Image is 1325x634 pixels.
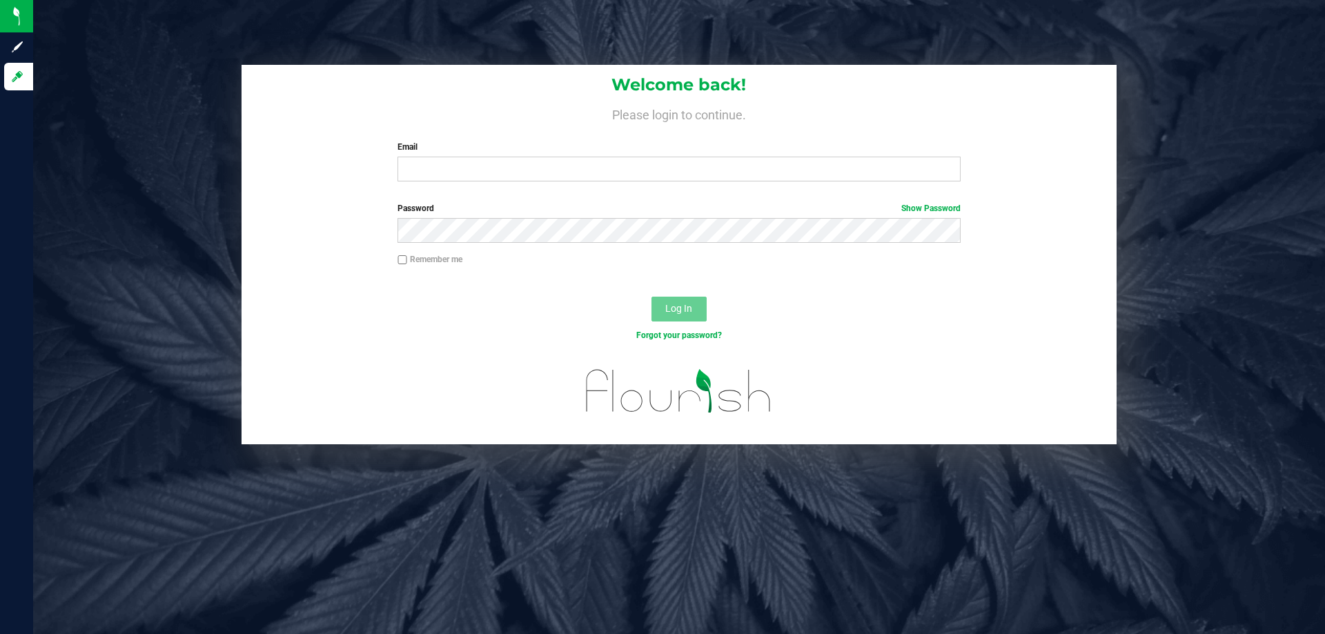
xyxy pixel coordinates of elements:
[242,76,1117,94] h1: Welcome back!
[397,255,407,265] input: Remember me
[901,204,961,213] a: Show Password
[665,303,692,314] span: Log In
[569,356,788,426] img: flourish_logo.svg
[651,297,707,321] button: Log In
[10,40,24,54] inline-svg: Sign up
[636,330,722,340] a: Forgot your password?
[242,105,1117,121] h4: Please login to continue.
[397,253,462,266] label: Remember me
[397,204,434,213] span: Password
[10,70,24,83] inline-svg: Log in
[397,141,960,153] label: Email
